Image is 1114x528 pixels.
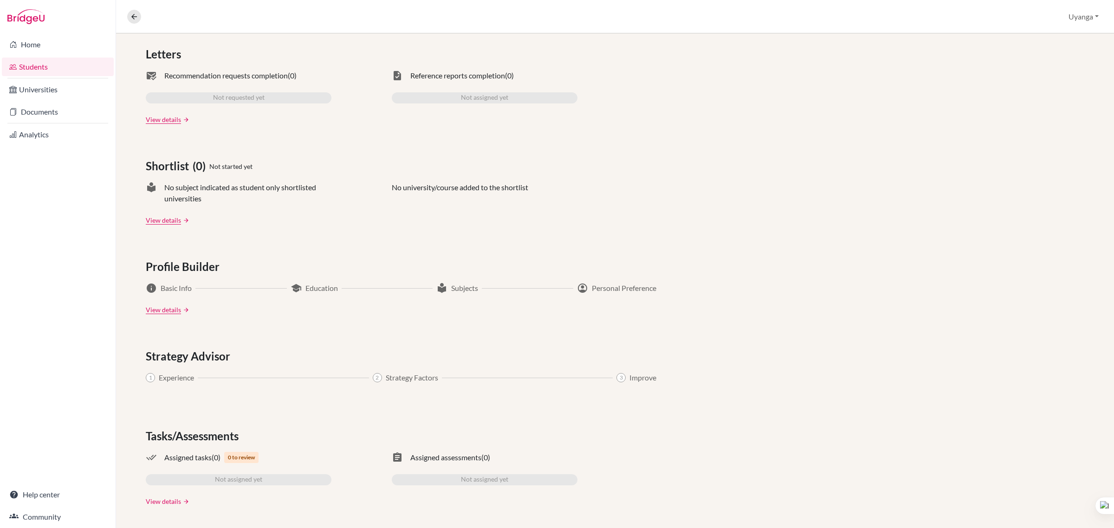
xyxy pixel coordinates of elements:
[461,474,508,485] span: Not assigned yet
[392,70,403,81] span: task
[2,508,114,526] a: Community
[592,283,656,294] span: Personal Preference
[146,215,181,225] a: View details
[392,452,403,463] span: assignment
[146,348,234,365] span: Strategy Advisor
[181,116,189,123] a: arrow_forward
[1064,8,1103,26] button: Uyanga
[164,452,212,463] span: Assigned tasks
[305,283,338,294] span: Education
[410,70,505,81] span: Reference reports completion
[481,452,490,463] span: (0)
[386,372,438,383] span: Strategy Factors
[146,46,185,63] span: Letters
[451,283,478,294] span: Subjects
[2,80,114,99] a: Universities
[159,372,194,383] span: Experience
[146,452,157,463] span: done_all
[215,474,262,485] span: Not assigned yet
[212,452,220,463] span: (0)
[373,373,382,382] span: 2
[181,307,189,313] a: arrow_forward
[577,283,588,294] span: account_circle
[2,58,114,76] a: Students
[2,125,114,144] a: Analytics
[213,92,265,103] span: Not requested yet
[291,283,302,294] span: school
[146,283,157,294] span: info
[224,452,259,463] span: 0 to review
[146,258,223,275] span: Profile Builder
[181,498,189,505] a: arrow_forward
[505,70,514,81] span: (0)
[436,283,447,294] span: local_library
[392,182,528,204] p: No university/course added to the shortlist
[146,158,193,174] span: Shortlist
[146,182,157,204] span: local_library
[410,452,481,463] span: Assigned assessments
[164,182,331,204] span: No subject indicated as student only shortlisted universities
[193,158,209,174] span: (0)
[146,70,157,81] span: mark_email_read
[181,217,189,224] a: arrow_forward
[288,70,297,81] span: (0)
[161,283,192,294] span: Basic Info
[629,372,656,383] span: Improve
[146,305,181,315] a: View details
[7,9,45,24] img: Bridge-U
[164,70,288,81] span: Recommendation requests completion
[2,485,114,504] a: Help center
[209,161,253,171] span: Not started yet
[146,428,242,444] span: Tasks/Assessments
[616,373,626,382] span: 3
[2,103,114,121] a: Documents
[461,92,508,103] span: Not assigned yet
[2,35,114,54] a: Home
[146,373,155,382] span: 1
[146,115,181,124] a: View details
[146,496,181,506] a: View details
